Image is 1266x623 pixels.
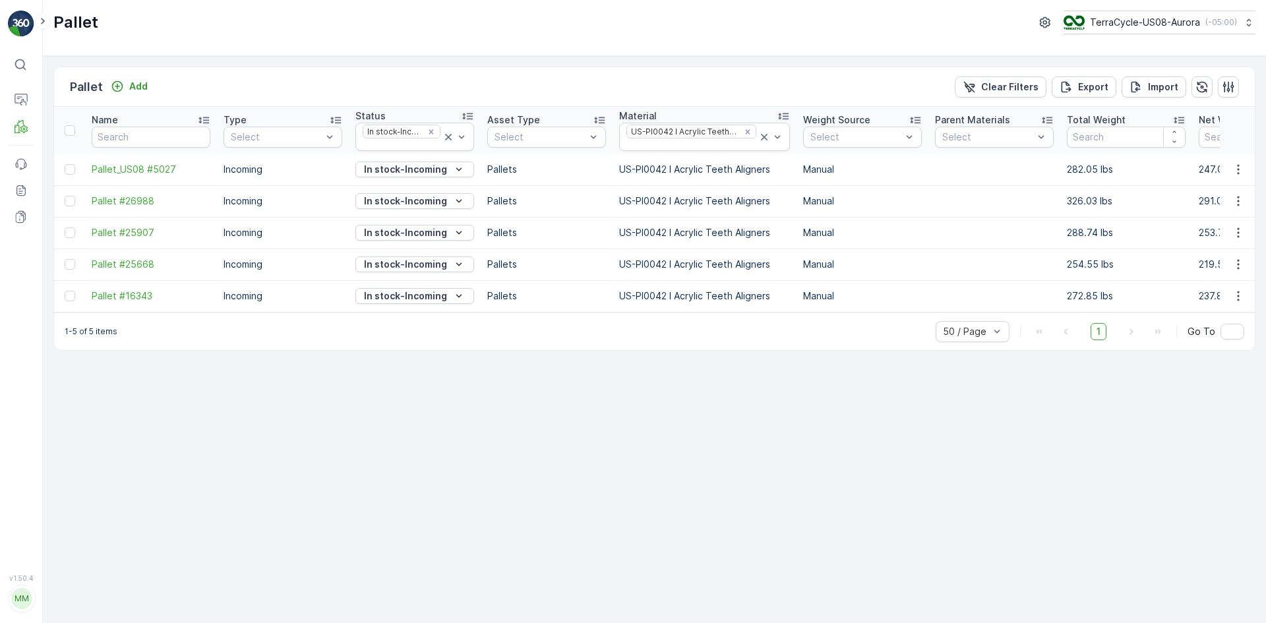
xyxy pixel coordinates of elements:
div: US-PI0042 I Acrylic Teeth Aligners [627,125,739,138]
p: Manual [803,226,922,239]
p: Manual [803,289,922,303]
p: US-PI0042 I Acrylic Teeth Aligners [619,226,790,239]
a: Pallet #25907 [92,226,210,239]
button: In stock-Incoming [355,288,474,304]
input: Search [1067,127,1186,148]
p: 1-5 of 5 items [65,326,117,337]
p: Select [495,131,586,144]
button: MM [8,585,34,612]
p: Status [355,109,386,123]
a: Pallet #16343 [92,289,210,303]
p: Asset Type [487,113,540,127]
p: Incoming [224,258,342,271]
div: Toggle Row Selected [65,196,75,206]
a: Pallet_US08 #5027 [92,163,210,176]
div: Remove In stock-Incoming [424,127,438,137]
p: 272.85 lbs [1067,289,1186,303]
p: Export [1078,80,1108,94]
p: ( -05:00 ) [1205,17,1237,28]
p: Pallets [487,289,606,303]
p: 288.74 lbs [1067,226,1186,239]
button: Export [1052,76,1116,98]
p: Total Weight [1067,113,1126,127]
p: US-PI0042 I Acrylic Teeth Aligners [619,258,790,271]
p: In stock-Incoming [364,163,447,176]
span: Go To [1188,325,1215,338]
button: In stock-Incoming [355,193,474,209]
p: Manual [803,163,922,176]
p: In stock-Incoming [364,226,447,239]
button: TerraCycle-US08-Aurora(-05:00) [1064,11,1255,34]
p: Import [1148,80,1178,94]
p: US-PI0042 I Acrylic Teeth Aligners [619,194,790,208]
p: Name [92,113,118,127]
p: Material [619,109,657,123]
p: Pallets [487,194,606,208]
span: v 1.50.4 [8,574,34,582]
p: Pallet [70,78,103,96]
p: Manual [803,194,922,208]
button: In stock-Incoming [355,225,474,241]
p: Net Weight [1199,113,1250,127]
p: Select [942,131,1033,144]
p: Add [129,80,148,93]
p: In stock-Incoming [364,194,447,208]
div: In stock-Incoming [363,125,423,138]
a: Pallet #26988 [92,194,210,208]
p: Incoming [224,163,342,176]
p: TerraCycle-US08-Aurora [1090,16,1200,29]
p: Type [224,113,247,127]
button: In stock-Incoming [355,162,474,177]
button: Import [1122,76,1186,98]
p: Pallet [53,12,98,33]
p: Pallets [487,258,606,271]
p: Select [810,131,901,144]
div: MM [11,588,32,609]
a: Pallet #25668 [92,258,210,271]
div: Toggle Row Selected [65,291,75,301]
p: 326.03 lbs [1067,194,1186,208]
input: Search [92,127,210,148]
p: In stock-Incoming [364,289,447,303]
p: Select [231,131,322,144]
p: 254.55 lbs [1067,258,1186,271]
p: Incoming [224,194,342,208]
p: Clear Filters [981,80,1039,94]
button: In stock-Incoming [355,256,474,272]
p: Pallets [487,163,606,176]
button: Clear Filters [955,76,1046,98]
div: Remove US-PI0042 I Acrylic Teeth Aligners [740,127,755,137]
p: Weight Source [803,113,870,127]
p: Parent Materials [935,113,1010,127]
p: Incoming [224,226,342,239]
img: logo [8,11,34,37]
div: Toggle Row Selected [65,164,75,175]
div: Toggle Row Selected [65,259,75,270]
p: In stock-Incoming [364,258,447,271]
img: image_ci7OI47.png [1064,15,1085,30]
p: US-PI0042 I Acrylic Teeth Aligners [619,163,790,176]
button: Add [105,78,153,94]
p: 282.05 lbs [1067,163,1186,176]
p: US-PI0042 I Acrylic Teeth Aligners [619,289,790,303]
p: Incoming [224,289,342,303]
p: Pallets [487,226,606,239]
p: Manual [803,258,922,271]
div: Toggle Row Selected [65,227,75,238]
span: 1 [1091,323,1106,340]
